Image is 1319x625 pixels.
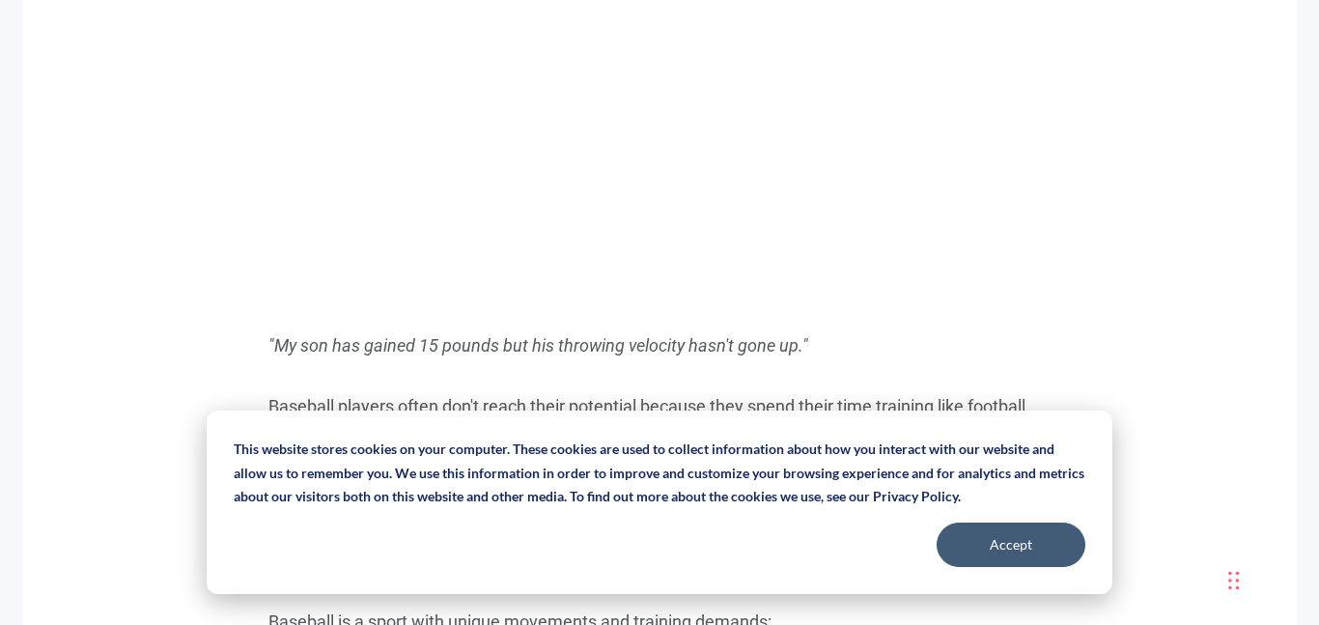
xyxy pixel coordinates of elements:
button: Accept [937,523,1085,567]
iframe: Chat Widget [1043,416,1319,625]
p: This website stores cookies on your computer. These cookies are used to collect information about... [234,438,1085,509]
div: Cookie banner [207,411,1112,594]
p: Baseball players often don't reach their potential because they spend their time training like fo... [268,390,1051,455]
em: "My son has gained 15 pounds but his throwing velocity hasn't gone up." [268,335,808,355]
div: Drag [1228,552,1240,610]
